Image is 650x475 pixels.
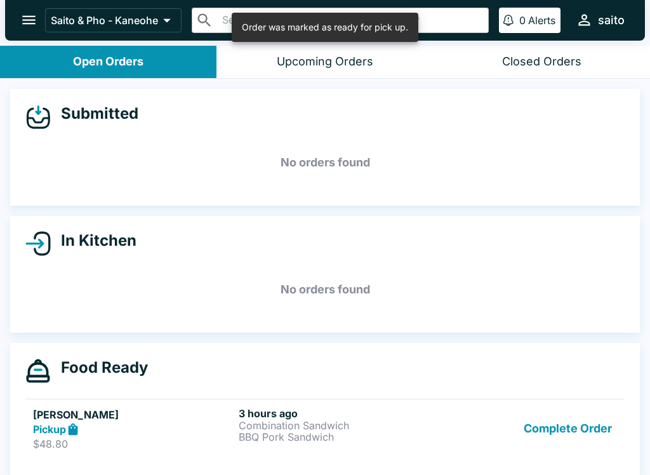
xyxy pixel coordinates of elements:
h6: 3 hours ago [239,407,439,420]
h4: Submitted [51,104,138,123]
h4: In Kitchen [51,231,136,250]
p: Saito & Pho - Kaneohe [51,14,158,27]
p: BBQ Pork Sandwich [239,431,439,443]
h4: Food Ready [51,358,148,377]
a: [PERSON_NAME]Pickup$48.803 hours agoCombination SandwichBBQ Pork SandwichComplete Order [25,399,625,458]
div: Order was marked as ready for pick up. [242,17,408,38]
div: saito [598,13,625,28]
button: Complete Order [519,407,617,451]
button: open drawer [13,4,45,36]
p: $48.80 [33,438,234,450]
input: Search orders by name or phone number [218,11,483,29]
div: Open Orders [73,55,143,69]
button: saito [571,6,630,34]
h5: No orders found [25,140,625,185]
strong: Pickup [33,423,66,436]
p: Alerts [528,14,555,27]
p: 0 [519,14,526,27]
h5: No orders found [25,267,625,312]
p: Combination Sandwich [239,420,439,431]
h5: [PERSON_NAME] [33,407,234,422]
div: Closed Orders [502,55,581,69]
div: Upcoming Orders [277,55,373,69]
button: Saito & Pho - Kaneohe [45,8,182,32]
